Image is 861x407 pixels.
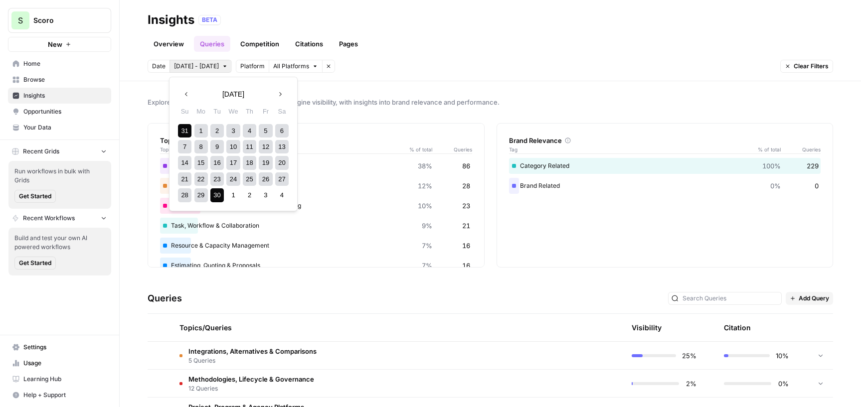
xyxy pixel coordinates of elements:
[23,147,59,156] span: Recent Grids
[418,161,432,171] span: 38%
[160,218,472,234] div: Task, Workflow & Collaboration
[8,120,111,136] a: Your Data
[194,140,208,153] div: Choose Monday, September 8th, 2025
[462,261,470,271] span: 16
[178,156,191,169] div: Choose Sunday, September 14th, 2025
[18,14,23,26] span: S
[23,107,107,116] span: Opportunities
[8,37,111,52] button: New
[234,36,285,52] a: Competition
[462,181,470,191] span: 28
[23,214,75,223] span: Recent Workflows
[210,156,224,169] div: Choose Tuesday, September 16th, 2025
[243,156,256,169] div: Choose Thursday, September 18th, 2025
[275,172,289,186] div: Choose Saturday, September 27th, 2025
[188,346,317,356] span: Integrations, Alternatives & Comparisons
[160,258,472,273] div: Estimating, Quoting & Proposals
[8,56,111,72] a: Home
[422,261,432,271] span: 7%
[751,145,781,153] span: % of total
[8,72,111,88] a: Browse
[174,62,219,71] span: [DATE] - [DATE]
[210,188,224,202] div: Choose Tuesday, September 30th, 2025
[794,62,829,71] span: Clear Filters
[210,105,224,118] div: Tu
[8,371,111,387] a: Learning Hub
[23,123,107,132] span: Your Data
[14,167,105,185] span: Run workflows in bulk with Grids
[152,62,166,71] span: Date
[48,39,62,49] span: New
[194,156,208,169] div: Choose Monday, September 15th, 2025
[8,339,111,355] a: Settings
[275,124,289,137] div: Choose Saturday, September 6th, 2025
[222,89,244,99] span: [DATE]
[226,172,240,186] div: Choose Wednesday, September 24th, 2025
[160,198,472,214] div: Financial Management, Budgeting & Reporting
[226,156,240,169] div: Choose Wednesday, September 17th, 2025
[194,172,208,186] div: Choose Monday, September 22nd, 2025
[422,221,432,231] span: 9%
[259,105,272,118] div: Fr
[160,238,472,254] div: Resource & Capacity Management
[160,136,472,145] div: Topics
[178,172,191,186] div: Choose Sunday, September 21st, 2025
[188,356,317,365] span: 5 Queries
[724,314,751,341] div: Citation
[259,156,272,169] div: Choose Friday, September 19th, 2025
[8,104,111,120] a: Opportunities
[226,105,240,118] div: We
[275,156,289,169] div: Choose Saturday, September 20th, 2025
[188,374,314,384] span: Methodologies, Lifecycle & Governance
[275,188,289,202] div: Choose Saturday, October 4th, 2025
[259,172,272,186] div: Choose Friday, September 26th, 2025
[632,323,662,333] div: Visibility
[807,161,819,171] span: 229
[226,140,240,153] div: Choose Wednesday, September 10th, 2025
[275,140,289,153] div: Choose Saturday, September 13th, 2025
[8,355,111,371] a: Usage
[418,181,432,191] span: 12%
[259,124,272,137] div: Choose Friday, September 5th, 2025
[243,105,256,118] div: Th
[289,36,329,52] a: Citations
[682,351,696,361] span: 25%
[8,211,111,226] button: Recent Workflows
[422,241,432,251] span: 7%
[418,201,432,211] span: 10%
[178,188,191,202] div: Choose Sunday, September 28th, 2025
[685,379,696,389] span: 2%
[8,387,111,403] button: Help + Support
[23,343,107,352] span: Settings
[198,15,221,25] div: BETA
[226,188,240,202] div: Choose Wednesday, October 1st, 2025
[243,188,256,202] div: Choose Thursday, October 2nd, 2025
[509,145,751,153] span: Tag
[333,36,364,52] a: Pages
[176,123,290,203] div: month 2025-09
[210,172,224,186] div: Choose Tuesday, September 23rd, 2025
[210,124,224,137] div: Choose Tuesday, September 2nd, 2025
[160,145,402,153] span: Topic
[462,221,470,231] span: 21
[243,172,256,186] div: Choose Thursday, September 25th, 2025
[194,188,208,202] div: Choose Monday, September 29th, 2025
[194,36,230,52] a: Queries
[194,105,208,118] div: Mo
[194,124,208,137] div: Choose Monday, September 1st, 2025
[259,140,272,153] div: Choose Friday, September 12th, 2025
[8,144,111,159] button: Recent Grids
[683,293,778,303] input: Search Queries
[815,181,819,191] span: 0
[14,190,56,203] button: Get Started
[179,314,521,341] div: Topics/Queries
[781,145,821,153] span: Queries
[148,36,190,52] a: Overview
[275,105,289,118] div: Sa
[23,359,107,368] span: Usage
[178,140,191,153] div: Choose Sunday, September 7th, 2025
[226,124,240,137] div: Choose Wednesday, September 3rd, 2025
[170,60,232,73] button: [DATE] - [DATE]
[160,178,472,194] div: Planning, Scheduling & [PERSON_NAME]
[23,375,107,384] span: Learning Hub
